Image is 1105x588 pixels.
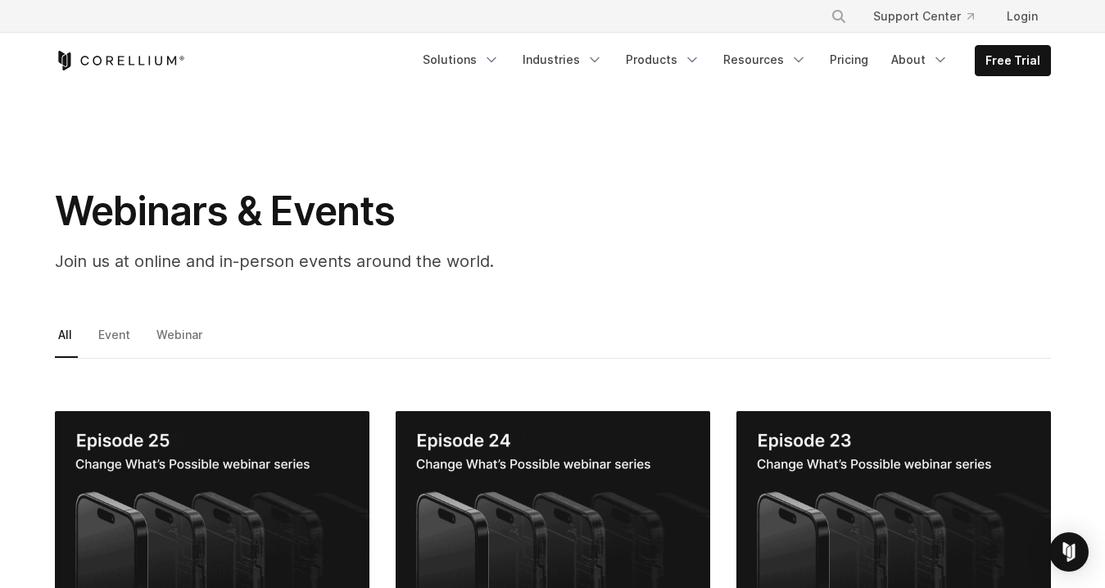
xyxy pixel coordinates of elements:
[1049,532,1089,572] div: Open Intercom Messenger
[413,45,1051,76] div: Navigation Menu
[55,249,710,274] p: Join us at online and in-person events around the world.
[976,46,1050,75] a: Free Trial
[616,45,710,75] a: Products
[824,2,854,31] button: Search
[95,323,136,358] a: Event
[513,45,613,75] a: Industries
[820,45,878,75] a: Pricing
[811,2,1051,31] div: Navigation Menu
[860,2,987,31] a: Support Center
[413,45,509,75] a: Solutions
[55,323,78,358] a: All
[55,51,185,70] a: Corellium Home
[713,45,817,75] a: Resources
[55,187,710,236] h1: Webinars & Events
[153,323,208,358] a: Webinar
[994,2,1051,31] a: Login
[881,45,958,75] a: About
